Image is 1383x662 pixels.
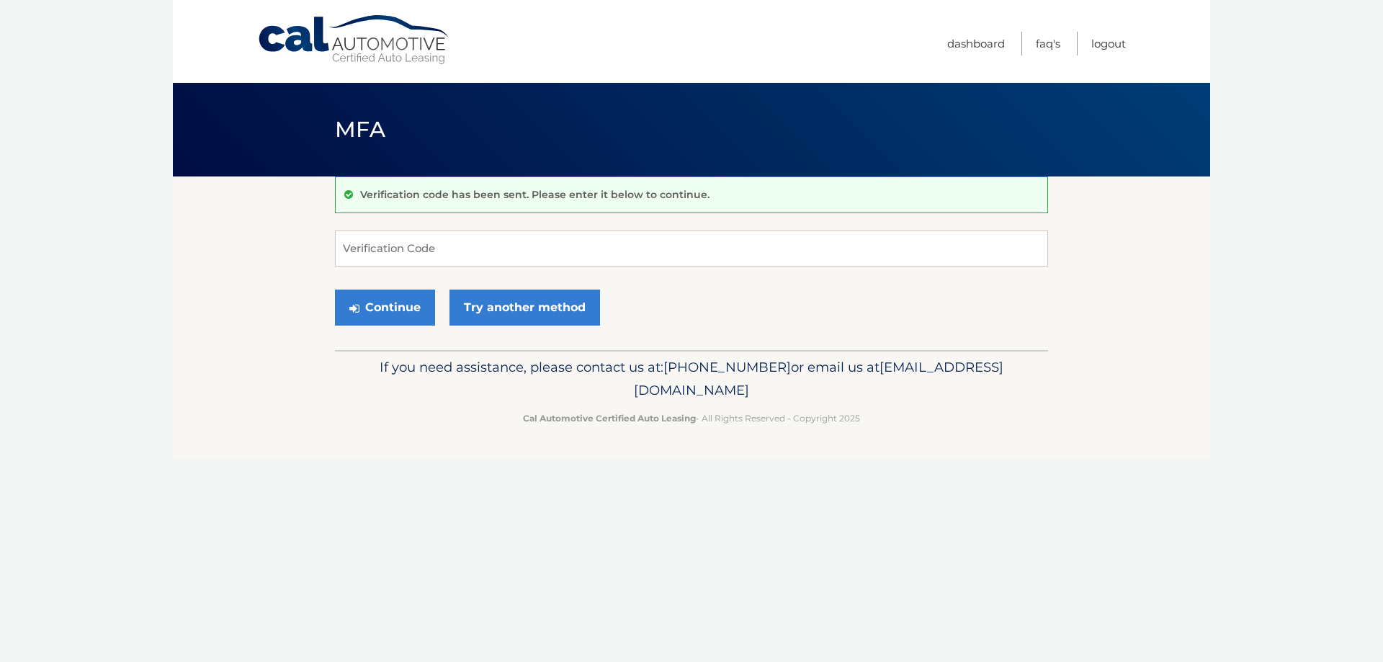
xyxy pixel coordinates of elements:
a: Dashboard [947,32,1005,55]
span: [PHONE_NUMBER] [663,359,791,375]
a: Logout [1091,32,1126,55]
a: FAQ's [1036,32,1060,55]
span: [EMAIL_ADDRESS][DOMAIN_NAME] [634,359,1003,398]
input: Verification Code [335,231,1048,267]
strong: Cal Automotive Certified Auto Leasing [523,413,696,424]
button: Continue [335,290,435,326]
p: - All Rights Reserved - Copyright 2025 [344,411,1039,426]
p: Verification code has been sent. Please enter it below to continue. [360,188,710,201]
a: Try another method [449,290,600,326]
a: Cal Automotive [257,14,452,66]
p: If you need assistance, please contact us at: or email us at [344,356,1039,402]
span: MFA [335,116,385,143]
